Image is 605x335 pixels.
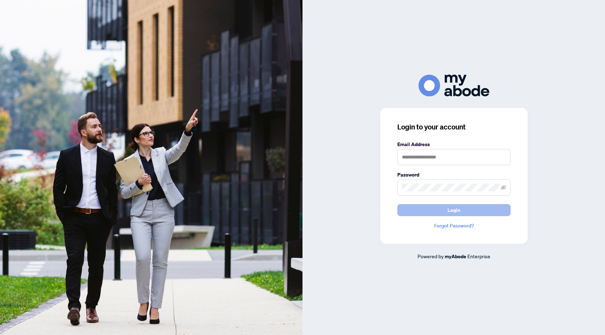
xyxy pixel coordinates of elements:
[445,253,466,260] a: myAbode
[419,75,489,96] img: ma-logo
[397,140,511,148] label: Email Address
[417,253,444,259] span: Powered by
[397,204,511,216] button: Login
[397,122,511,132] h3: Login to your account
[397,171,511,179] label: Password
[467,253,490,259] span: Enterprise
[397,222,511,230] a: Forgot Password?
[501,185,506,190] span: eye-invisible
[448,204,460,216] span: Login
